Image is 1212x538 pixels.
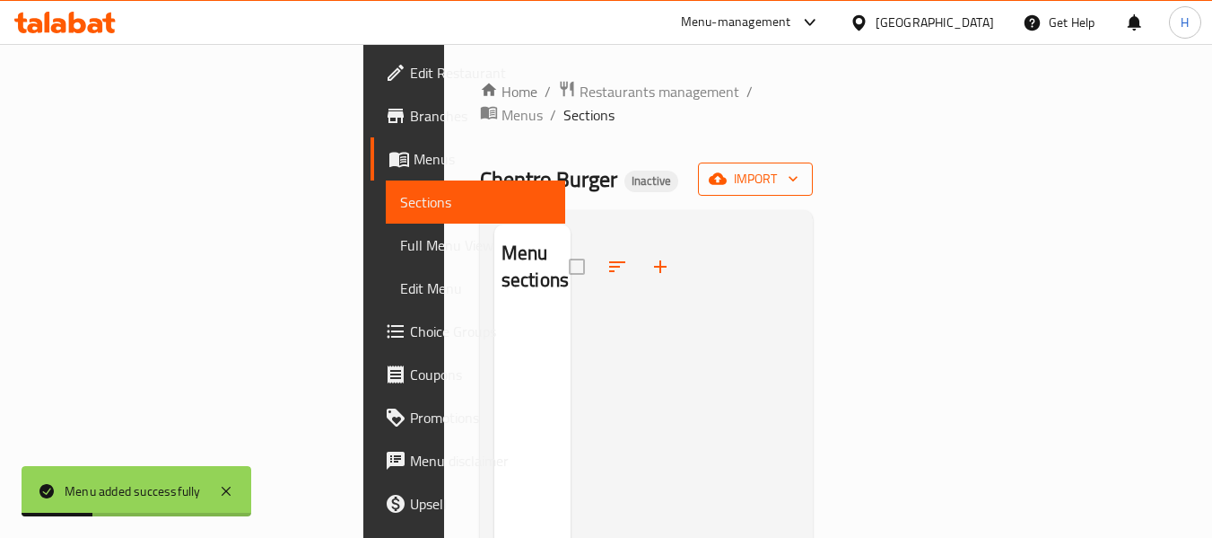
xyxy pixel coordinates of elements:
a: Edit Menu [386,267,566,310]
a: Branches [371,94,566,137]
nav: Menu sections [494,310,571,324]
span: Upsell [410,493,552,515]
span: Full Menu View [400,234,552,256]
a: Menus [371,137,566,181]
li: / [746,81,753,102]
span: Sections [563,104,615,126]
button: Add section [639,245,682,288]
a: Restaurants management [558,80,739,103]
span: Menu disclaimer [410,450,552,472]
span: Inactive [624,173,678,189]
div: Menu added successfully [65,481,201,501]
span: Edit Restaurant [410,62,552,84]
a: Full Menu View [386,224,566,267]
a: Promotions [371,396,566,439]
a: Coupons [371,353,566,396]
span: Chentro Burger [480,159,617,199]
span: Choice Groups [410,321,552,342]
a: Choice Groups [371,310,566,353]
span: Restaurants management [580,81,739,102]
a: Edit Restaurant [371,51,566,94]
span: Coupons [410,364,552,385]
span: Branches [410,105,552,127]
span: import [712,168,798,190]
span: Edit Menu [400,278,552,299]
a: Sections [386,181,566,224]
div: [GEOGRAPHIC_DATA] [876,13,994,32]
span: Menus [414,148,552,170]
button: import [698,163,813,196]
nav: breadcrumb [480,80,814,127]
div: Inactive [624,171,678,192]
span: Promotions [410,407,552,428]
span: Sections [400,191,552,213]
a: Upsell [371,482,566,525]
div: Menu-management [681,12,791,33]
span: H [1181,13,1189,32]
a: Menu disclaimer [371,439,566,482]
